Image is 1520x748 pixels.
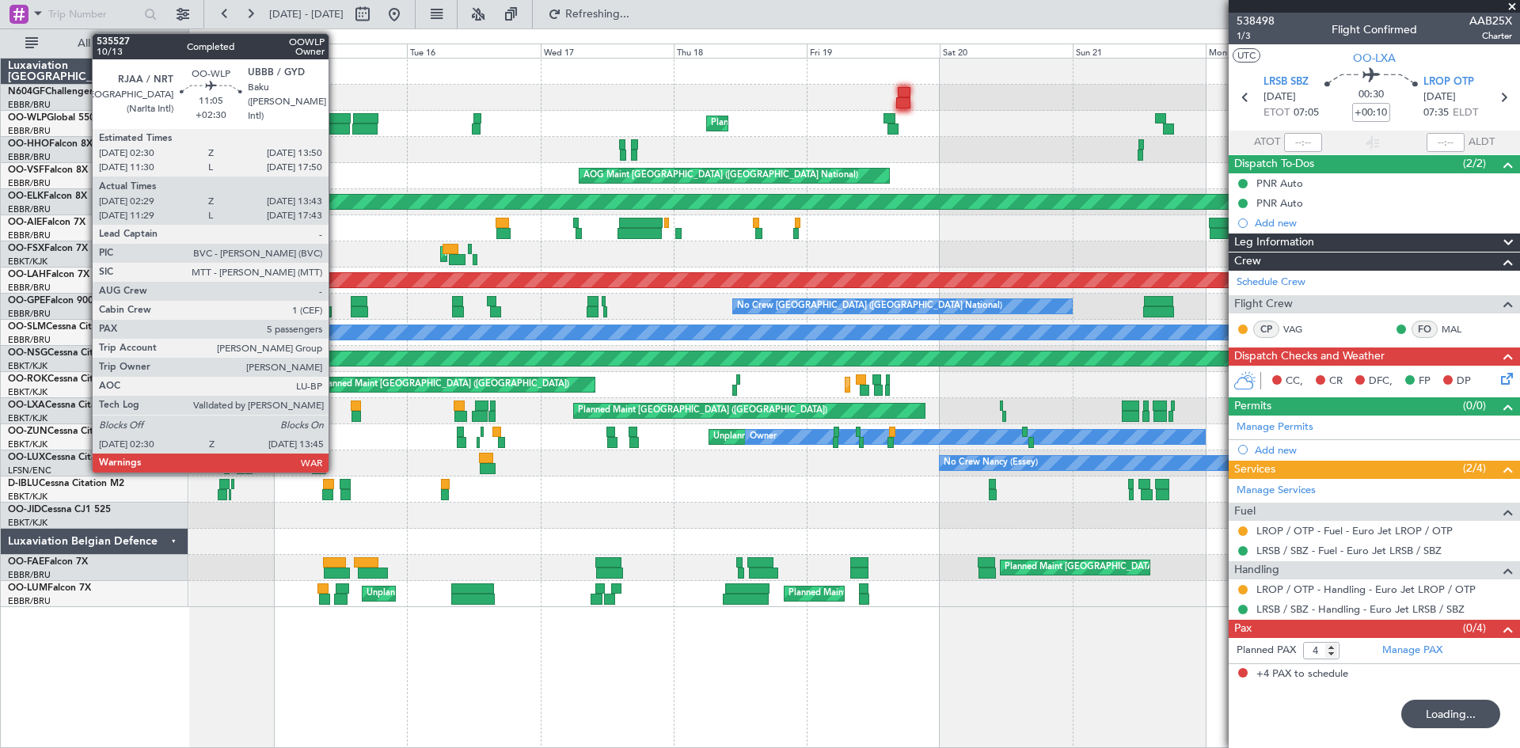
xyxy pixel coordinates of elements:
span: Crew [1234,252,1261,271]
span: CR [1329,374,1343,389]
a: OO-NSGCessna Citation CJ4 [8,348,135,358]
a: OO-LXACessna Citation CJ4 [8,401,133,410]
a: EBBR/BRU [8,308,51,320]
a: LRSB / SBZ - Fuel - Euro Jet LRSB / SBZ [1256,544,1442,557]
span: ELDT [1453,105,1478,121]
span: +4 PAX to schedule [1256,666,1348,682]
a: EBBR/BRU [8,334,51,346]
a: D-IBLUCessna Citation M2 [8,479,124,488]
a: LROP / OTP - Handling - Euro Jet LROP / OTP [1256,583,1476,596]
span: OO-ELK [8,192,44,201]
label: Planned PAX [1237,643,1296,659]
div: Flight Confirmed [1332,21,1417,38]
div: Planned Maint [GEOGRAPHIC_DATA] ([GEOGRAPHIC_DATA]) [578,399,827,423]
span: N604GF [8,87,45,97]
a: OO-LAHFalcon 7X [8,270,89,279]
input: --:-- [1284,133,1322,152]
span: OO-GPE [8,296,45,306]
a: EBBR/BRU [8,151,51,163]
a: VAG [1283,322,1319,336]
div: AOG Maint [GEOGRAPHIC_DATA] ([GEOGRAPHIC_DATA] National) [583,164,858,188]
a: Schedule Crew [1237,275,1305,290]
span: OO-HHO [8,139,49,149]
span: Services [1234,461,1275,479]
div: Fri 19 [807,44,940,58]
a: OO-SLMCessna Citation XLS [8,322,134,332]
div: Mon 15 [274,44,407,58]
a: OO-LUMFalcon 7X [8,583,91,593]
a: OO-ROKCessna Citation CJ4 [8,374,135,384]
span: CC, [1286,374,1303,389]
a: MAL [1442,322,1477,336]
span: 00:30 [1358,87,1384,103]
div: Add new [1255,216,1512,230]
span: All Aircraft [41,38,167,49]
div: Owner [750,425,777,449]
span: Permits [1234,397,1271,416]
div: CP [1253,321,1279,338]
span: OO-JID [8,505,41,514]
span: OO-FAE [8,557,44,567]
div: No Crew [GEOGRAPHIC_DATA] ([GEOGRAPHIC_DATA] National) [737,294,1002,318]
a: OO-AIEFalcon 7X [8,218,85,227]
span: (0/4) [1463,620,1486,636]
span: AAB25X [1469,13,1512,29]
div: Thu 18 [674,44,807,58]
a: OO-ELKFalcon 8X [8,192,87,201]
a: EBBR/BRU [8,99,51,111]
a: EBBR/BRU [8,177,51,189]
div: Planned Maint Liege [711,112,793,135]
span: Charter [1469,29,1512,43]
span: OO-LAH [8,270,46,279]
div: Mon 22 [1206,44,1339,58]
a: EBBR/BRU [8,230,51,241]
span: OO-WLP [8,113,47,123]
span: DFC, [1369,374,1393,389]
span: OO-LXA [8,401,45,410]
a: Manage Permits [1237,420,1313,435]
span: [DATE] [1423,89,1456,105]
a: OO-ZUNCessna Citation CJ4 [8,427,135,436]
span: Pax [1234,620,1252,638]
span: 07:35 [1423,105,1449,121]
div: Add new [1255,443,1512,457]
span: LROP OTP [1423,74,1474,90]
span: ATOT [1254,135,1280,150]
span: Dispatch To-Dos [1234,155,1314,173]
span: Dispatch Checks and Weather [1234,347,1385,366]
span: OO-LXA [1353,50,1396,66]
span: (2/2) [1463,155,1486,172]
div: No Crew Nancy (Essey) [944,451,1038,475]
a: OO-FSXFalcon 7X [8,244,88,253]
span: Handling [1234,561,1279,579]
button: UTC [1233,48,1260,63]
a: EBBR/BRU [8,595,51,607]
div: Sun 14 [141,44,274,58]
span: 07:05 [1294,105,1319,121]
div: Sat 20 [940,44,1073,58]
a: EBKT/KJK [8,360,47,372]
span: ETOT [1263,105,1290,121]
a: EBKT/KJK [8,439,47,450]
div: Planned Maint [GEOGRAPHIC_DATA] ([GEOGRAPHIC_DATA]) [320,373,569,397]
div: Planned Maint Kortrijk-[GEOGRAPHIC_DATA] [849,373,1034,397]
span: Refreshing... [564,9,631,20]
div: Unplanned Maint [GEOGRAPHIC_DATA] ([GEOGRAPHIC_DATA] National) [367,582,664,606]
div: Tue 16 [407,44,540,58]
span: LRSB SBZ [1263,74,1309,90]
button: All Aircraft [17,31,172,56]
span: ALDT [1469,135,1495,150]
a: Manage PAX [1382,643,1442,659]
a: EBBR/BRU [8,569,51,581]
span: OO-ZUN [8,427,47,436]
div: [DATE] [192,32,218,45]
div: Sun 21 [1073,44,1206,58]
span: OO-VSF [8,165,44,175]
a: OO-HHOFalcon 8X [8,139,93,149]
div: Unplanned Maint [GEOGRAPHIC_DATA]-[GEOGRAPHIC_DATA] [713,425,969,449]
a: Manage Services [1237,483,1316,499]
span: OO-LUX [8,453,45,462]
div: Planned Maint [GEOGRAPHIC_DATA] ([GEOGRAPHIC_DATA] National) [788,582,1075,606]
a: OO-VSFFalcon 8X [8,165,88,175]
a: EBKT/KJK [8,386,47,398]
